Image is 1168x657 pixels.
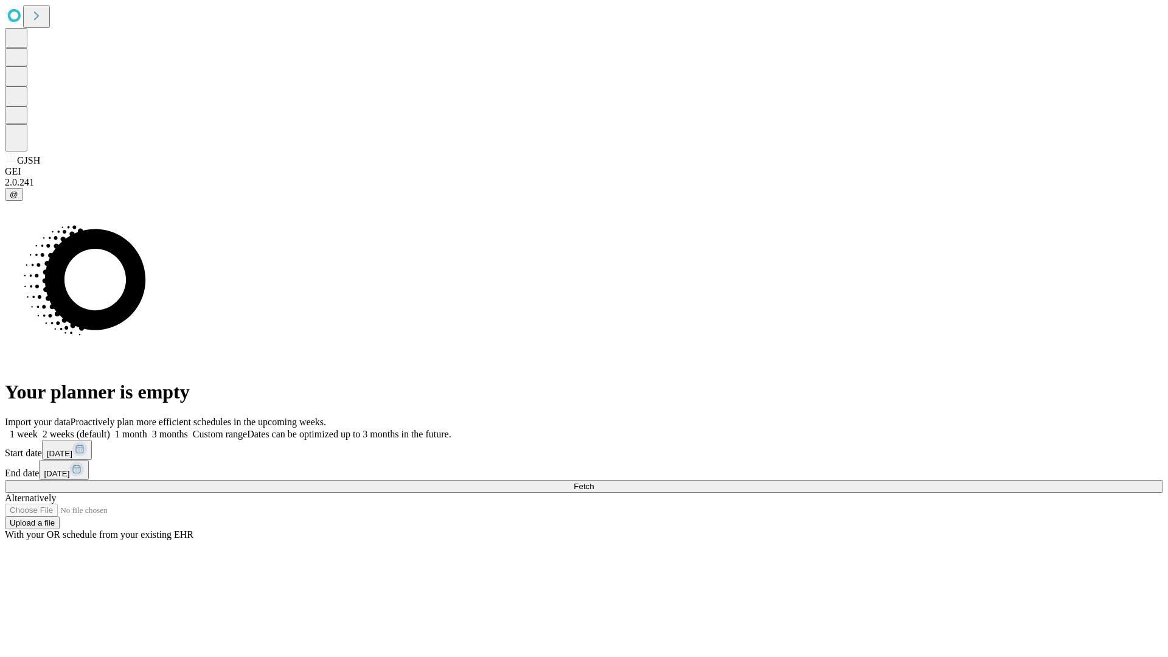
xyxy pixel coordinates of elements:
span: [DATE] [47,449,72,458]
span: GJSH [17,155,40,165]
div: End date [5,460,1163,480]
button: [DATE] [42,440,92,460]
span: Fetch [574,482,594,491]
span: Custom range [193,429,247,439]
div: 2.0.241 [5,177,1163,188]
span: 1 week [10,429,38,439]
span: 2 weeks (default) [43,429,110,439]
button: @ [5,188,23,201]
button: [DATE] [39,460,89,480]
h1: Your planner is empty [5,381,1163,403]
span: @ [10,190,18,199]
span: Import your data [5,417,71,427]
button: Fetch [5,480,1163,493]
span: 1 month [115,429,147,439]
button: Upload a file [5,516,60,529]
span: 3 months [152,429,188,439]
div: GEI [5,166,1163,177]
div: Start date [5,440,1163,460]
span: Dates can be optimized up to 3 months in the future. [247,429,451,439]
span: With your OR schedule from your existing EHR [5,529,193,540]
span: Alternatively [5,493,56,503]
span: [DATE] [44,469,69,478]
span: Proactively plan more efficient schedules in the upcoming weeks. [71,417,326,427]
